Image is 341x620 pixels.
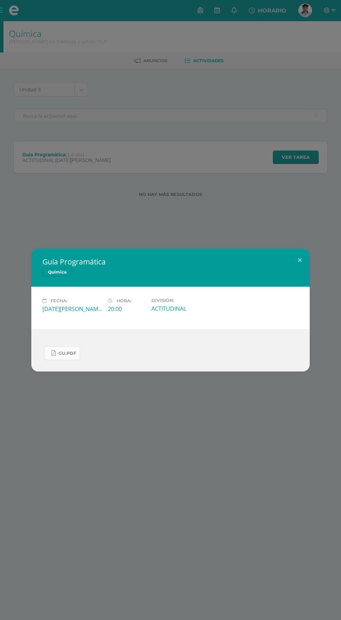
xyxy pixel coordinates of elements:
[50,298,68,303] span: Fecha:
[151,298,211,303] label: División:
[151,305,211,312] div: ACTITUDINAL
[44,346,80,360] a: Gu.pdf
[42,268,72,276] span: Química
[42,305,102,313] div: [DATE][PERSON_NAME]
[290,248,310,272] button: Close (Esc)
[117,298,132,303] span: Hora:
[42,257,299,267] h2: Guía Programática
[108,305,146,313] div: 20:00
[58,351,76,356] span: Gu.pdf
